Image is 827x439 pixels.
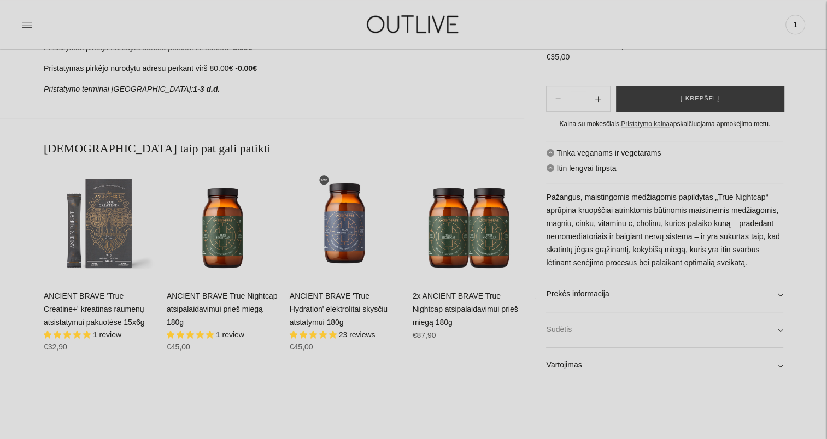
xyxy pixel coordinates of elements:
span: €87,90 [413,331,436,340]
input: Product quantity [570,91,586,107]
p: Pažangus, maistingomis medžiagomis papildytas „True Nightcap“ aprūpina kruopščiai atrinktomis būt... [546,191,783,270]
strong: 1-3 d.d. [193,85,220,93]
a: ANCIENT BRAVE 'True Hydration' elektrolitai skysčių atstatymui 180g [290,168,402,280]
h2: [DEMOGRAPHIC_DATA] taip pat gali patikti [44,140,524,157]
div: Tinka veganams ir vegetarams Itin lengvai tirpsta [546,141,783,383]
div: Kaina su mokesčiais. apskaičiuojama apmokėjimo metu. [546,119,783,130]
button: Add product quantity [547,86,570,112]
span: €45,00 [167,342,190,351]
a: Sudėtis [546,313,783,348]
a: ANCIENT BRAVE 'True Creatine+' kreatinas raumenų atsistatymui pakuotėse 15x6g [44,168,156,280]
a: ANCIENT BRAVE True Nightcap atsipalaidavimui prieš miegą 180g [167,168,279,280]
a: 1 [785,13,805,37]
span: 5.00 stars [44,330,93,339]
span: 4.87 stars [290,330,339,339]
span: 23 reviews [339,330,376,339]
a: 2x ANCIENT BRAVE True Nightcap atsipalaidavimui prieš miegą 180g [413,292,518,327]
button: Į krepšelį [616,86,784,112]
a: ANCIENT BRAVE True Nightcap atsipalaidavimui prieš miegą 180g [167,292,278,327]
span: €45,00 [290,342,313,351]
span: 1 review [93,330,121,339]
a: Prekės informacija [546,277,783,312]
span: €35,00 [546,53,570,62]
a: 2x ANCIENT BRAVE True Nightcap atsipalaidavimui prieš miegą 180g [413,168,525,280]
button: Subtract product quantity [586,86,610,112]
span: 1 [788,17,803,32]
img: OUTLIVE [345,5,482,43]
a: ANCIENT BRAVE 'True Hydration' elektrolitai skysčių atstatymui 180g [290,292,388,327]
span: €32,90 [44,342,67,351]
p: Pristatymas pirkėjo nurodytu adresu perkant virš 80.00€ - [44,62,524,75]
em: Pristatymo terminai [GEOGRAPHIC_DATA]: [44,85,193,93]
span: 1 review [216,330,244,339]
a: Pristatymo kaina [621,121,670,128]
strong: 0.00€ [238,64,257,73]
a: ANCIENT BRAVE 'True Creatine+' kreatinas raumenų atsistatymui pakuotėse 15x6g [44,292,144,327]
span: 5.00 stars [167,330,216,339]
a: Vartojimas [546,348,783,383]
span: Į krepšelį [681,94,719,105]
